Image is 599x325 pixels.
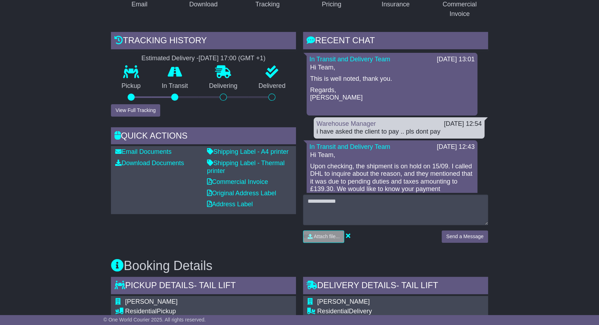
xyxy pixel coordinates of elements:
p: Regards, [PERSON_NAME] [310,86,474,102]
p: Delivering [198,82,248,90]
span: - Tail Lift [396,280,438,290]
p: Upon checking, the shipment is on hold on 15/09. I called DHL to inquire about the reason, and th... [310,163,474,209]
div: [DATE] 17:00 (GMT +1) [198,55,265,62]
a: Email Documents [115,148,172,155]
a: Shipping Label - A4 printer [207,148,289,155]
button: View Full Tracking [111,104,160,117]
a: Download Documents [115,159,184,167]
div: Estimated Delivery - [111,55,296,62]
span: Residential [317,308,349,315]
p: Hi Team, [310,64,474,72]
div: [DATE] 12:43 [437,143,475,151]
a: Warehouse Manager [317,120,376,127]
a: Original Address Label [207,190,276,197]
p: Pickup [111,82,151,90]
button: Send a Message [442,230,488,243]
div: i have asked the client to pay .. pls dont pay [317,128,482,136]
div: Tracking history [111,32,296,51]
div: RECENT CHAT [303,32,488,51]
div: Quick Actions [111,127,296,146]
div: Pickup Details [111,277,296,296]
p: In Transit [151,82,199,90]
span: © One World Courier 2025. All rights reserved. [103,317,206,323]
a: Commercial Invoice [207,178,268,185]
p: Hi Team, [310,151,474,159]
span: Residential [125,308,157,315]
div: Delivery Details [303,277,488,296]
div: [DATE] 12:54 [444,120,482,128]
span: - Tail Lift [194,280,236,290]
p: Delivered [248,82,296,90]
div: [DATE] 13:01 [437,56,475,63]
div: Delivery [317,308,478,315]
span: [PERSON_NAME] [317,298,370,305]
h3: Booking Details [111,259,488,273]
a: Address Label [207,201,253,208]
a: In Transit and Delivery Team [309,56,390,63]
p: This is well noted, thank you. [310,75,474,83]
div: Pickup [125,308,286,315]
a: In Transit and Delivery Team [309,143,390,150]
a: Shipping Label - Thermal printer [207,159,285,174]
span: [PERSON_NAME] [125,298,178,305]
